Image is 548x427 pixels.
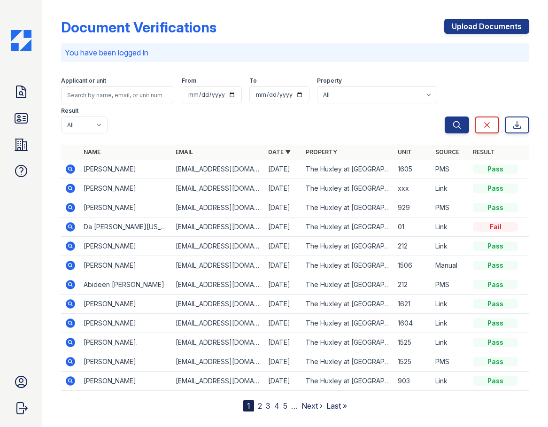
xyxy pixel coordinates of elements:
[11,30,31,51] img: CE_Icon_Blue-c292c112584629df590d857e76928e9f676e5b41ef8f769ba2f05ee15b207248.png
[80,372,172,391] td: [PERSON_NAME]
[444,19,529,34] a: Upload Documents
[80,275,172,295] td: Abideen [PERSON_NAME]
[432,198,469,217] td: PMS
[264,237,302,256] td: [DATE]
[264,198,302,217] td: [DATE]
[394,275,432,295] td: 212
[61,19,216,36] div: Document Verifications
[302,217,394,237] td: The Huxley at [GEOGRAPHIC_DATA]
[172,352,264,372] td: [EMAIL_ADDRESS][DOMAIN_NAME]
[172,372,264,391] td: [EMAIL_ADDRESS][DOMAIN_NAME]
[264,314,302,333] td: [DATE]
[473,184,518,193] div: Pass
[306,148,337,155] a: Property
[264,160,302,179] td: [DATE]
[473,241,518,251] div: Pass
[80,237,172,256] td: [PERSON_NAME]
[84,148,100,155] a: Name
[473,261,518,270] div: Pass
[264,217,302,237] td: [DATE]
[176,148,193,155] a: Email
[65,47,525,58] p: You have been logged in
[182,77,196,85] label: From
[394,160,432,179] td: 1605
[80,314,172,333] td: [PERSON_NAME]
[264,372,302,391] td: [DATE]
[172,237,264,256] td: [EMAIL_ADDRESS][DOMAIN_NAME]
[172,198,264,217] td: [EMAIL_ADDRESS][DOMAIN_NAME]
[172,179,264,198] td: [EMAIL_ADDRESS][DOMAIN_NAME]
[302,179,394,198] td: The Huxley at [GEOGRAPHIC_DATA]
[394,217,432,237] td: 01
[432,237,469,256] td: Link
[435,148,459,155] a: Source
[80,333,172,352] td: [PERSON_NAME].
[80,217,172,237] td: Da [PERSON_NAME][US_STATE]
[302,314,394,333] td: The Huxley at [GEOGRAPHIC_DATA]
[264,333,302,352] td: [DATE]
[398,148,412,155] a: Unit
[432,160,469,179] td: PMS
[172,160,264,179] td: [EMAIL_ADDRESS][DOMAIN_NAME]
[432,295,469,314] td: Link
[302,256,394,275] td: The Huxley at [GEOGRAPHIC_DATA]
[61,107,78,115] label: Result
[283,401,287,411] a: 5
[432,256,469,275] td: Manual
[80,198,172,217] td: [PERSON_NAME]
[172,217,264,237] td: [EMAIL_ADDRESS][DOMAIN_NAME]
[274,401,279,411] a: 4
[432,179,469,198] td: Link
[473,357,518,366] div: Pass
[473,280,518,289] div: Pass
[264,295,302,314] td: [DATE]
[473,338,518,347] div: Pass
[243,400,254,411] div: 1
[80,295,172,314] td: [PERSON_NAME]
[473,318,518,328] div: Pass
[473,164,518,174] div: Pass
[291,400,298,411] span: …
[394,179,432,198] td: xxx
[473,148,495,155] a: Result
[394,295,432,314] td: 1621
[394,198,432,217] td: 929
[249,77,257,85] label: To
[80,256,172,275] td: [PERSON_NAME]
[432,314,469,333] td: Link
[172,333,264,352] td: [EMAIL_ADDRESS][DOMAIN_NAME]
[302,275,394,295] td: The Huxley at [GEOGRAPHIC_DATA]
[264,275,302,295] td: [DATE]
[432,333,469,352] td: Link
[432,372,469,391] td: Link
[302,333,394,352] td: The Huxley at [GEOGRAPHIC_DATA]
[394,372,432,391] td: 903
[172,256,264,275] td: [EMAIL_ADDRESS][DOMAIN_NAME]
[264,179,302,198] td: [DATE]
[473,376,518,386] div: Pass
[317,77,342,85] label: Property
[302,372,394,391] td: The Huxley at [GEOGRAPHIC_DATA]
[302,160,394,179] td: The Huxley at [GEOGRAPHIC_DATA]
[302,295,394,314] td: The Huxley at [GEOGRAPHIC_DATA]
[473,203,518,212] div: Pass
[432,275,469,295] td: PMS
[61,77,106,85] label: Applicant or unit
[172,295,264,314] td: [EMAIL_ADDRESS][DOMAIN_NAME]
[80,352,172,372] td: [PERSON_NAME]
[264,256,302,275] td: [DATE]
[394,256,432,275] td: 1506
[80,160,172,179] td: [PERSON_NAME]
[394,237,432,256] td: 212
[301,401,323,411] a: Next ›
[266,401,270,411] a: 3
[268,148,291,155] a: Date ▼
[302,198,394,217] td: The Huxley at [GEOGRAPHIC_DATA]
[432,217,469,237] td: Link
[172,314,264,333] td: [EMAIL_ADDRESS][DOMAIN_NAME]
[302,237,394,256] td: The Huxley at [GEOGRAPHIC_DATA]
[394,333,432,352] td: 1525
[473,222,518,232] div: Fail
[61,86,174,103] input: Search by name, email, or unit number
[172,275,264,295] td: [EMAIL_ADDRESS][DOMAIN_NAME]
